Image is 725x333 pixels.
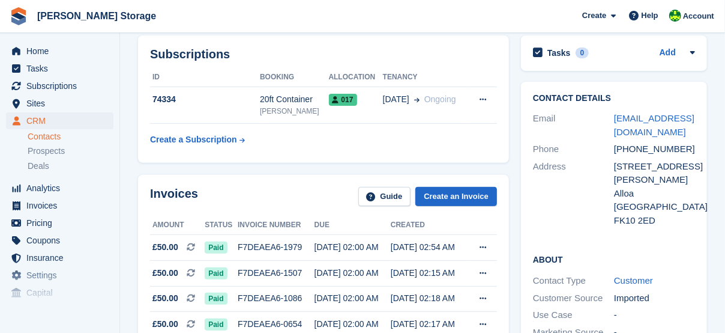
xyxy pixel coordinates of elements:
div: Alloa [614,187,695,201]
div: [DATE] 02:00 AM [314,318,391,331]
span: Invoices [26,197,98,214]
a: Create a Subscription [150,129,245,151]
span: Paid [205,293,227,305]
th: Amount [150,216,205,235]
span: CRM [26,112,98,129]
div: [PHONE_NUMBER] [614,142,695,156]
a: menu [6,267,113,284]
a: menu [6,232,113,249]
a: Prospects [28,145,113,157]
a: menu [6,43,113,60]
th: Status [205,216,238,235]
div: Create a Subscription [150,133,237,146]
a: [PERSON_NAME] Storage [32,6,161,26]
th: Created [391,216,467,235]
div: [GEOGRAPHIC_DATA] [614,200,695,214]
a: menu [6,249,113,266]
th: Due [314,216,391,235]
a: menu [6,215,113,231]
a: Customer [614,275,653,286]
span: Insurance [26,249,98,266]
span: Create [582,10,606,22]
a: Add [660,46,676,60]
div: Address [533,160,614,228]
div: 74334 [150,93,260,106]
div: Imported [614,292,695,305]
span: Account [683,10,714,22]
div: 20ft Container [260,93,329,106]
span: Capital [26,284,98,301]
span: £50.00 [152,318,178,331]
a: [EMAIL_ADDRESS][DOMAIN_NAME] [614,113,694,137]
div: F7DEAEA6-1507 [238,267,314,280]
th: Invoice number [238,216,314,235]
a: menu [6,78,113,94]
img: stora-icon-8386f47178a22dfd0bd8f6a31ec36ba5ce8667c1dd55bd0f319d3a0aa187defe.svg [10,7,28,25]
h2: Contact Details [533,94,695,103]
a: menu [6,60,113,77]
div: [DATE] 02:17 AM [391,318,467,331]
a: menu [6,95,113,112]
th: Allocation [329,68,383,87]
h2: Invoices [150,187,198,207]
span: £50.00 [152,292,178,305]
span: Settings [26,267,98,284]
span: Ongoing [424,94,456,104]
div: [DATE] 02:54 AM [391,241,467,254]
span: Paid [205,267,227,280]
div: F7DEAEA6-1979 [238,241,314,254]
a: Deals [28,160,113,173]
span: [DATE] [383,93,409,106]
a: menu [6,112,113,129]
span: Subscriptions [26,78,98,94]
div: [DATE] 02:00 AM [314,241,391,254]
div: 0 [576,47,589,58]
th: Tenancy [383,68,468,87]
div: Customer Source [533,292,614,305]
div: F7DEAEA6-0654 [238,318,314,331]
div: - [614,308,695,322]
span: Help [642,10,658,22]
span: Pricing [26,215,98,231]
div: [DATE] 02:00 AM [314,267,391,280]
div: Contact Type [533,274,614,288]
a: menu [6,284,113,301]
div: F7DEAEA6-1086 [238,292,314,305]
th: ID [150,68,260,87]
div: [DATE] 02:15 AM [391,267,467,280]
div: [DATE] 02:00 AM [314,292,391,305]
h2: About [533,253,695,265]
span: Paid [205,319,227,331]
h2: Subscriptions [150,47,497,61]
span: Analytics [26,180,98,197]
div: Use Case [533,308,614,322]
div: Phone [533,142,614,156]
div: [DATE] 02:18 AM [391,292,467,305]
span: Deals [28,160,49,172]
a: Guide [358,187,411,207]
span: 017 [329,94,357,106]
span: £50.00 [152,267,178,280]
span: Paid [205,242,227,254]
a: menu [6,180,113,197]
span: Coupons [26,232,98,249]
span: Tasks [26,60,98,77]
span: £50.00 [152,241,178,254]
img: Claire Wilson [669,10,681,22]
th: Booking [260,68,329,87]
span: Sites [26,95,98,112]
div: Email [533,112,614,139]
div: FK10 2ED [614,214,695,228]
span: Prospects [28,145,65,157]
div: [STREET_ADDRESS][PERSON_NAME] [614,160,695,187]
a: Contacts [28,131,113,142]
a: menu [6,197,113,214]
a: Create an Invoice [415,187,497,207]
span: Home [26,43,98,60]
div: [PERSON_NAME] [260,106,329,117]
h2: Tasks [547,47,571,58]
